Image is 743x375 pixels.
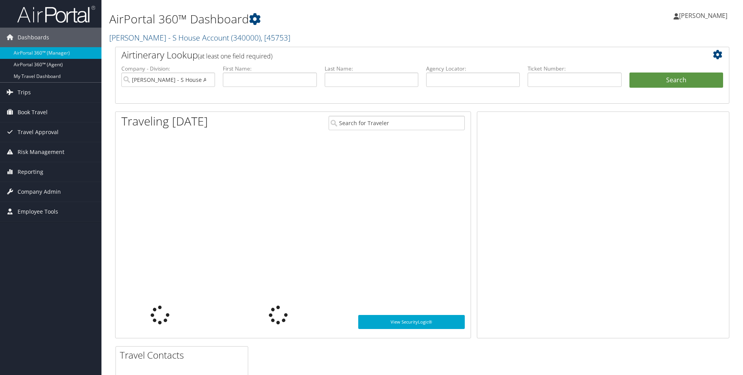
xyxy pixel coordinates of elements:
[426,65,520,73] label: Agency Locator:
[18,103,48,122] span: Book Travel
[261,32,290,43] span: , [ 45753 ]
[329,116,465,130] input: Search for Traveler
[679,11,727,20] span: [PERSON_NAME]
[223,65,316,73] label: First Name:
[528,65,621,73] label: Ticket Number:
[18,28,49,47] span: Dashboards
[629,73,723,88] button: Search
[120,348,248,362] h2: Travel Contacts
[18,142,64,162] span: Risk Management
[674,4,735,27] a: [PERSON_NAME]
[17,5,95,23] img: airportal-logo.png
[18,122,59,142] span: Travel Approval
[121,65,215,73] label: Company - Division:
[109,32,290,43] a: [PERSON_NAME] - S House Account
[121,48,672,62] h2: Airtinerary Lookup
[231,32,261,43] span: ( 340000 )
[109,11,526,27] h1: AirPortal 360™ Dashboard
[121,113,208,129] h1: Traveling [DATE]
[18,162,43,182] span: Reporting
[18,202,58,221] span: Employee Tools
[358,315,465,329] a: View SecurityLogic®
[198,52,272,60] span: (at least one field required)
[325,65,418,73] label: Last Name:
[18,83,31,102] span: Trips
[18,182,61,202] span: Company Admin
